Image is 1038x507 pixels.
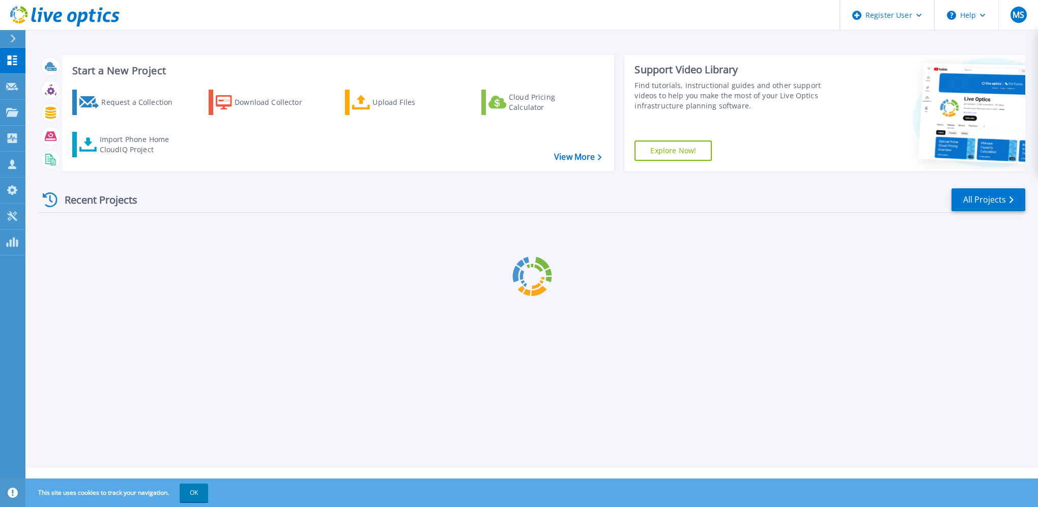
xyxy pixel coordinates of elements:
div: Upload Files [372,92,454,112]
span: This site uses cookies to track your navigation. [28,484,208,502]
a: Cloud Pricing Calculator [481,90,595,115]
a: Upload Files [345,90,458,115]
button: OK [180,484,208,502]
div: Cloud Pricing Calculator [509,92,590,112]
h3: Start a New Project [72,65,601,76]
div: Recent Projects [39,187,151,212]
a: Explore Now! [635,140,712,161]
a: All Projects [951,188,1025,211]
div: Download Collector [235,92,316,112]
div: Support Video Library [635,63,840,76]
span: MS [1013,11,1024,19]
div: Request a Collection [101,92,183,112]
div: Find tutorials, instructional guides and other support videos to help you make the most of your L... [635,80,840,111]
div: Import Phone Home CloudIQ Project [100,134,179,155]
a: Request a Collection [72,90,186,115]
a: Download Collector [209,90,322,115]
a: View More [554,152,601,162]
